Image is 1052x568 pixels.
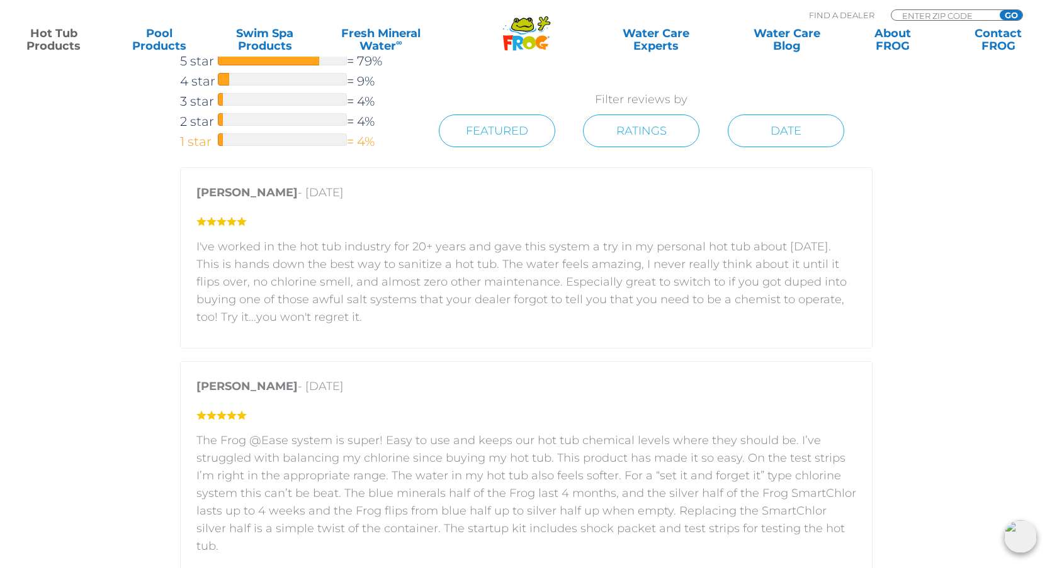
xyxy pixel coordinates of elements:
[583,114,699,147] a: Ratings
[589,27,723,52] a: Water CareExperts
[196,184,856,208] p: - [DATE]
[180,91,218,111] span: 3 star
[1004,520,1037,553] img: openIcon
[196,379,298,393] strong: [PERSON_NAME]
[180,71,218,91] span: 4 star
[13,27,94,52] a: Hot TubProducts
[180,71,411,91] a: 4 star= 9%
[196,377,856,401] p: - [DATE]
[180,131,218,152] span: 1 star
[180,131,411,152] a: 1 star= 4%
[224,27,306,52] a: Swim SpaProducts
[180,91,411,111] a: 3 star= 4%
[901,10,986,21] input: Zip Code Form
[329,27,432,52] a: Fresh MineralWater∞
[180,111,411,131] a: 2 star= 4%
[852,27,934,52] a: AboutFROG
[196,186,298,199] strong: [PERSON_NAME]
[957,27,1039,52] a: ContactFROG
[1000,10,1022,20] input: GO
[728,114,844,147] a: Date
[196,238,856,326] p: I've worked in the hot tub industry for 20+ years and gave this system a try in my personal hot t...
[118,27,200,52] a: PoolProducts
[410,91,872,108] p: Filter reviews by
[809,9,874,21] p: Find A Dealer
[746,27,828,52] a: Water CareBlog
[180,51,218,71] span: 5 star
[439,114,555,147] a: Featured
[180,51,411,71] a: 5 star= 79%
[180,111,218,131] span: 2 star
[196,432,856,555] p: The Frog @Ease system is super! Easy to use and keeps our hot tub chemical levels where they shou...
[396,37,402,47] sup: ∞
